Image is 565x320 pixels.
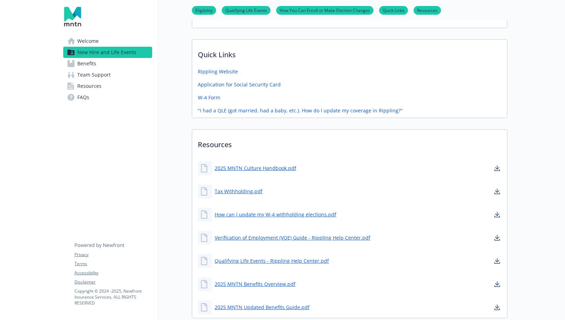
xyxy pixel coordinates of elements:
a: Terms [74,261,152,267]
span: FAQs [77,92,89,103]
a: Tax Withholding.pdf [215,188,262,195]
a: Verification of Employment (VOE) Guide - Rippling Help Center.pdf [215,234,370,241]
a: Application for Social Security Card [198,81,281,88]
span: New Hire and Life Events [77,47,136,58]
a: W-4 Form [198,94,220,101]
a: Welcome [63,35,152,47]
a: How can I update my W-4 withholding elections.pdf [215,211,336,218]
a: download document [493,164,501,172]
a: Benefits [63,58,152,69]
a: Privacy [74,252,152,258]
a: download document [493,280,501,288]
p: Resources [192,130,507,156]
a: Eligibility [192,7,216,13]
a: Resources [63,80,152,92]
a: Qualifying Life Events [222,7,271,13]
a: download document [493,303,501,312]
a: download document [493,257,501,265]
a: Team Support [63,69,152,80]
a: Resources [414,7,441,13]
span: Welcome [77,35,99,47]
a: 2025 MNTN Culture Handbook.pdf [215,164,296,172]
a: Disclaimer [74,279,152,285]
span: Resources [77,80,102,92]
a: Qualifying Life Events - Rippling Help Center.pdf [215,257,329,265]
a: Quick Links [379,7,408,13]
a: "I had a QLE (got married, had a baby, etc.). How do I update my coverage in Rippling?" [198,107,403,114]
a: FAQs [63,92,152,103]
a: New Hire and Life Events [63,47,152,58]
a: How You Can Enroll or Make Election Changes [276,7,374,13]
a: 2025 MNTN Benefits Overview.pdf [215,280,296,288]
a: download document [493,234,501,242]
a: download document [493,187,501,196]
a: Accessibility [74,270,152,276]
span: Benefits [77,58,96,69]
span: Team Support [77,69,111,80]
p: Copyright © 2024 - 2025 , Newfront Insurance Services, ALL RIGHTS RESERVED [74,288,152,306]
a: 2025 MNTN Updated Benefits Guide.pdf [215,303,310,311]
a: Rippling Website [198,68,238,75]
p: Quick Links [192,40,507,66]
a: download document [493,210,501,219]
